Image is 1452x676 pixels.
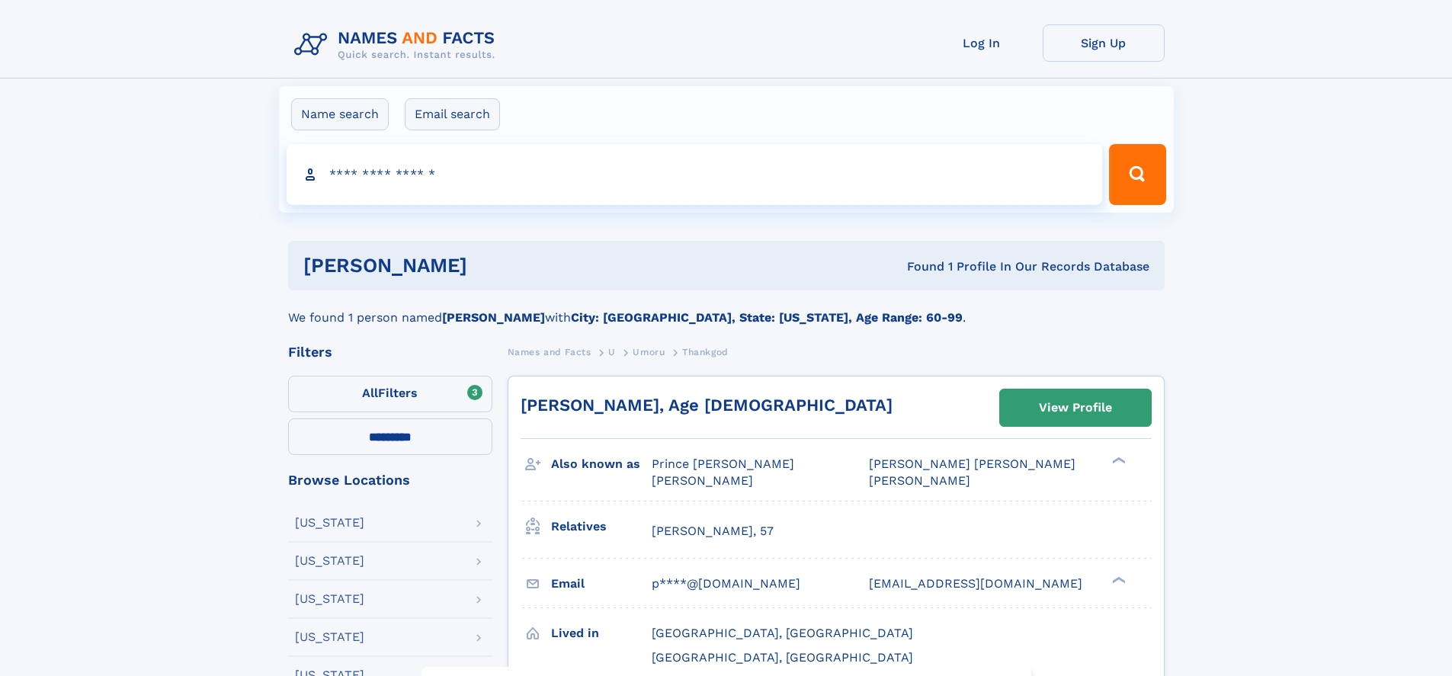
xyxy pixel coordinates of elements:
label: Email search [405,98,500,130]
div: We found 1 person named with . [288,290,1165,327]
div: Filters [288,345,492,359]
a: Names and Facts [508,342,591,361]
b: [PERSON_NAME] [442,310,545,325]
div: ❯ [1108,456,1127,466]
span: Thankgod [682,347,729,357]
a: View Profile [1000,389,1151,426]
div: View Profile [1039,390,1112,425]
div: Found 1 Profile In Our Records Database [687,258,1149,275]
a: Sign Up [1043,24,1165,62]
h1: [PERSON_NAME] [303,256,688,275]
input: search input [287,144,1103,205]
span: Prince [PERSON_NAME] [652,457,794,471]
span: U [608,347,616,357]
label: Filters [288,376,492,412]
div: [US_STATE] [295,517,364,529]
div: ❯ [1108,575,1127,585]
h3: Also known as [551,451,652,477]
div: [US_STATE] [295,631,364,643]
div: [US_STATE] [295,593,364,605]
h3: Email [551,571,652,597]
img: Logo Names and Facts [288,24,508,66]
span: Umoru [633,347,665,357]
button: Search Button [1109,144,1165,205]
a: U [608,342,616,361]
a: [PERSON_NAME], Age [DEMOGRAPHIC_DATA] [521,396,893,415]
h3: Relatives [551,514,652,540]
span: [EMAIL_ADDRESS][DOMAIN_NAME] [869,576,1082,591]
span: [GEOGRAPHIC_DATA], [GEOGRAPHIC_DATA] [652,650,913,665]
span: [PERSON_NAME] [869,473,970,488]
label: Name search [291,98,389,130]
span: [PERSON_NAME] [652,473,753,488]
span: [GEOGRAPHIC_DATA], [GEOGRAPHIC_DATA] [652,626,913,640]
h3: Lived in [551,620,652,646]
div: [US_STATE] [295,555,364,567]
b: City: [GEOGRAPHIC_DATA], State: [US_STATE], Age Range: 60-99 [571,310,963,325]
div: Browse Locations [288,473,492,487]
span: [PERSON_NAME] [PERSON_NAME] [869,457,1075,471]
a: Log In [921,24,1043,62]
a: [PERSON_NAME], 57 [652,523,774,540]
span: All [362,386,378,400]
a: Umoru [633,342,665,361]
